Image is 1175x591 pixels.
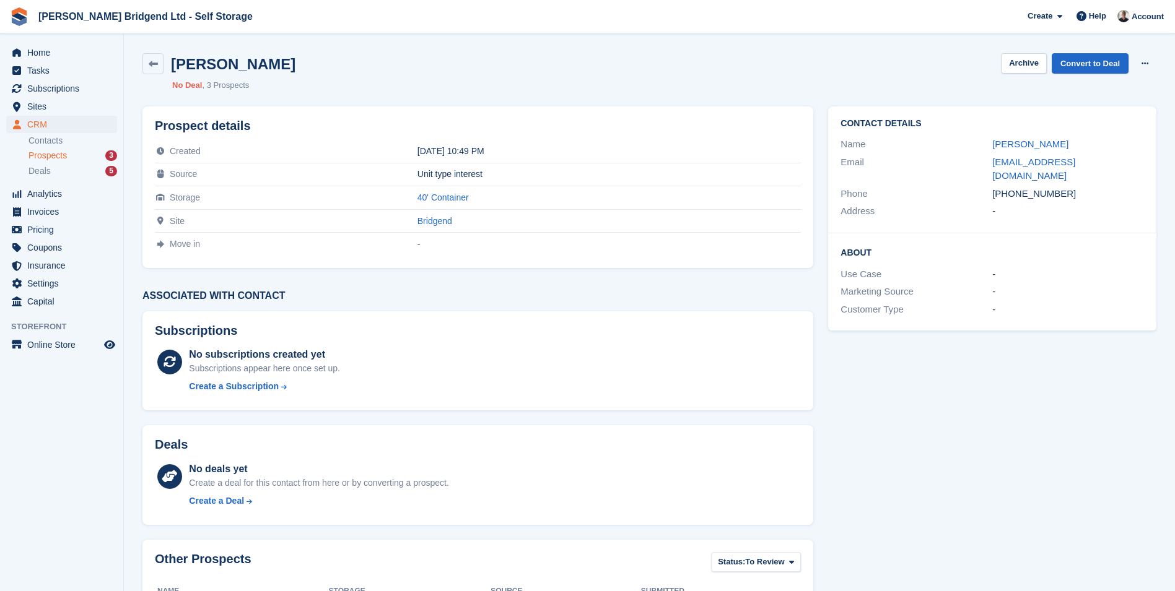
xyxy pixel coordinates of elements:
a: menu [6,62,117,79]
a: menu [6,239,117,256]
div: Marketing Source [841,285,992,299]
a: 40' Container [417,192,469,202]
li: 3 Prospects [202,79,249,92]
a: Bridgend [417,216,452,226]
div: Unit type interest [417,169,802,179]
span: Subscriptions [27,80,102,97]
a: Preview store [102,337,117,352]
a: menu [6,257,117,274]
a: menu [6,275,117,292]
span: Tasks [27,62,102,79]
div: - [992,303,1144,317]
div: - [992,285,1144,299]
span: Create [1028,10,1052,22]
div: Create a deal for this contact from here or by converting a prospect. [189,477,448,490]
span: Home [27,44,102,61]
a: menu [6,203,117,220]
div: Phone [841,187,992,201]
span: Invoices [27,203,102,220]
a: menu [6,185,117,202]
a: Prospects 3 [28,149,117,162]
a: [PERSON_NAME] Bridgend Ltd - Self Storage [33,6,258,27]
div: - [417,239,802,249]
h2: Prospect details [155,119,801,133]
li: No Deal [172,79,202,92]
button: Archive [1001,53,1047,74]
div: - [992,204,1144,218]
span: Source [170,169,197,179]
span: Site [170,216,185,226]
h3: Associated with contact [142,290,813,301]
div: Email [841,155,992,183]
span: Storage [170,192,200,202]
span: Online Store [27,336,102,353]
span: Analytics [27,185,102,202]
span: Sites [27,98,102,115]
div: 3 [105,150,117,161]
a: Contacts [28,135,117,147]
span: Account [1132,11,1164,23]
h2: About [841,246,1144,258]
span: Help [1089,10,1106,22]
span: CRM [27,116,102,133]
div: Customer Type [841,303,992,317]
span: Created [170,146,201,156]
div: No deals yet [189,462,448,477]
a: menu [6,336,117,353]
div: [DATE] 10:49 PM [417,146,802,156]
div: Name [841,137,992,152]
span: Status: [718,556,745,568]
button: Status: To Review [711,552,801,572]
div: Use Case [841,267,992,282]
span: Insurance [27,257,102,274]
h2: [PERSON_NAME] [171,56,295,72]
div: - [992,267,1144,282]
a: menu [6,293,117,310]
div: Subscriptions appear here once set up. [189,362,340,375]
a: Convert to Deal [1052,53,1129,74]
span: Capital [27,293,102,310]
span: Settings [27,275,102,292]
h2: Deals [155,438,188,452]
a: menu [6,98,117,115]
a: menu [6,44,117,61]
span: Storefront [11,321,123,333]
a: [EMAIL_ADDRESS][DOMAIN_NAME] [992,157,1075,181]
div: Create a Subscription [189,380,279,393]
h2: Other Prospects [155,552,251,575]
a: [PERSON_NAME] [992,139,1068,149]
a: menu [6,221,117,238]
div: Create a Deal [189,494,244,507]
a: menu [6,116,117,133]
span: To Review [745,556,784,568]
div: 5 [105,166,117,176]
h2: Subscriptions [155,324,801,338]
span: Pricing [27,221,102,238]
a: Create a Subscription [189,380,340,393]
a: Deals 5 [28,165,117,178]
img: stora-icon-8386f47178a22dfd0bd8f6a31ec36ba5ce8667c1dd55bd0f319d3a0aa187defe.svg [10,7,28,26]
a: menu [6,80,117,97]
h2: Contact Details [841,119,1144,129]
span: Coupons [27,239,102,256]
img: Rhys Jones [1117,10,1130,22]
div: Address [841,204,992,218]
span: Deals [28,165,51,177]
div: No subscriptions created yet [189,347,340,362]
a: Create a Deal [189,494,448,507]
span: Move in [170,239,200,249]
div: [PHONE_NUMBER] [992,187,1144,201]
span: Prospects [28,150,67,162]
